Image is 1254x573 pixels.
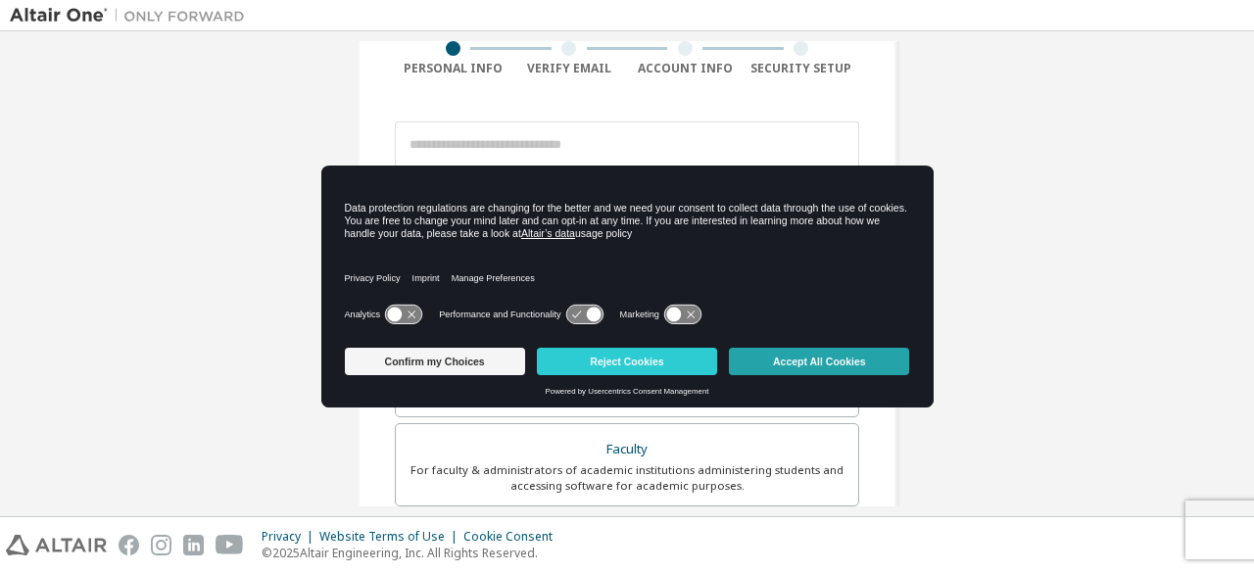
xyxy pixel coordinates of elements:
[627,61,744,76] div: Account Info
[262,545,564,561] p: © 2025 Altair Engineering, Inc. All Rights Reserved.
[6,535,107,555] img: altair_logo.svg
[395,61,511,76] div: Personal Info
[151,535,171,555] img: instagram.svg
[262,529,319,545] div: Privacy
[744,61,860,76] div: Security Setup
[511,61,628,76] div: Verify Email
[183,535,204,555] img: linkedin.svg
[463,529,564,545] div: Cookie Consent
[408,462,846,494] div: For faculty & administrators of academic institutions administering students and accessing softwa...
[408,436,846,463] div: Faculty
[319,529,463,545] div: Website Terms of Use
[10,6,255,25] img: Altair One
[216,535,244,555] img: youtube.svg
[119,535,139,555] img: facebook.svg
